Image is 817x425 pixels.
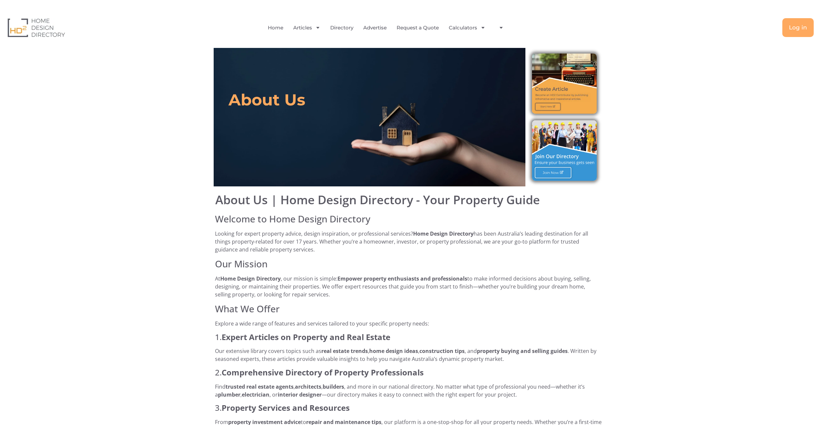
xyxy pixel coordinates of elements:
[397,20,439,35] a: Request a Quote
[215,258,602,270] h3: Our Mission
[295,383,321,390] strong: architects
[477,347,568,355] strong: property buying and selling guides
[532,54,597,114] img: Create Article
[369,347,418,355] strong: home design ideas
[222,331,390,342] strong: Expert Articles on Property and Real Estate
[229,90,305,110] h2: About Us
[268,20,283,35] a: Home
[215,383,602,399] p: Find , , , and more in our national directory. No matter what type of professional you need—wheth...
[782,18,814,37] a: Log in
[165,20,611,35] nav: Menu
[242,391,269,398] strong: electrician
[321,347,368,355] strong: real estate trends
[220,275,281,282] strong: Home Design Directory
[215,320,602,328] p: Explore a wide range of features and services tailored to your specific property needs:
[215,332,602,342] h4: 1.
[413,230,474,237] strong: Home Design Directory
[226,383,294,390] strong: trusted real estate agents
[330,20,353,35] a: Directory
[215,194,602,206] h1: About Us | Home Design Directory - Your Property Guide
[215,303,602,315] h3: What We Offer
[293,20,320,35] a: Articles
[215,230,602,253] p: Looking for expert property advice, design inspiration, or professional services? has been Austra...
[222,402,350,413] strong: Property Services and Resources
[215,347,602,363] p: Our extensive library covers topics such as , , , and . Written by seasoned experts, these articl...
[789,25,807,30] span: Log in
[419,347,465,355] strong: construction tips
[363,20,387,35] a: Advertise
[215,368,602,377] h4: 2.
[278,391,322,398] strong: interior designer
[215,213,602,225] h3: Welcome to Home Design Directory
[532,120,597,180] img: Join Directory
[215,275,602,298] p: At , our mission is simple: to make informed decisions about buying, selling, designing, or maint...
[218,391,240,398] strong: plumber
[215,403,602,413] h4: 3.
[222,367,424,378] strong: Comprehensive Directory of Property Professionals
[449,20,485,35] a: Calculators
[323,383,344,390] strong: builders
[337,275,467,282] strong: Empower property enthusiasts and professionals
